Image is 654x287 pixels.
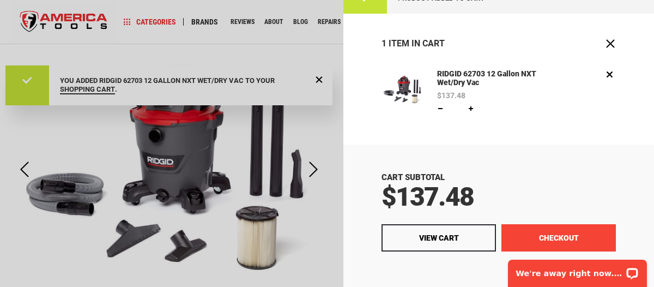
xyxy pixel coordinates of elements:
[437,92,465,99] span: $137.48
[381,68,424,111] img: RIDGID 62703 12 Gallon NXT Wet/Dry Vac
[434,68,560,89] a: RIDGID 62703 12 Gallon NXT Wet/Dry Vac
[381,172,445,182] span: Cart Subtotal
[501,224,616,252] button: Checkout
[381,224,496,252] a: View Cart
[419,234,459,242] span: View Cart
[605,38,616,49] button: Close
[389,38,445,49] span: Item in Cart
[381,181,474,212] span: $137.48
[381,38,386,49] span: 1
[501,253,654,287] iframe: LiveChat chat widget
[381,68,424,115] a: RIDGID 62703 12 Gallon NXT Wet/Dry Vac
